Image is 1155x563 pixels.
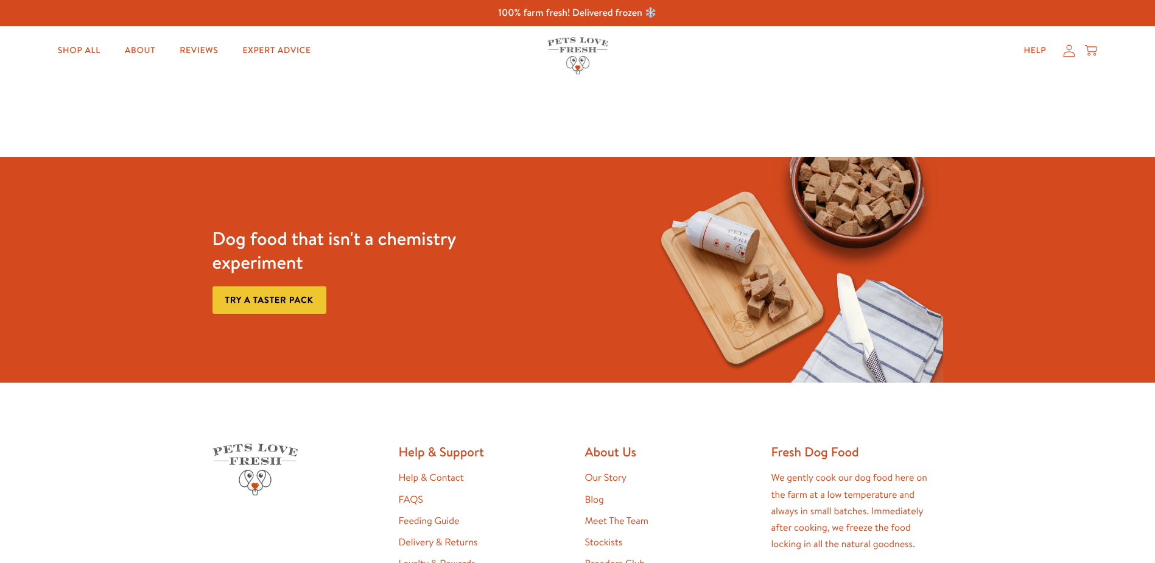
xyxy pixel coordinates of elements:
a: FAQS [399,493,423,506]
a: Stockists [585,536,623,549]
a: Delivery & Returns [399,536,478,549]
img: Fussy [644,157,943,383]
a: Meet The Team [585,514,648,528]
h3: Dog food that isn't a chemistry experiment [212,227,511,274]
a: Feeding Guide [399,514,460,528]
a: Try a taster pack [212,286,326,314]
a: Blog [585,493,604,506]
h2: About Us [585,444,757,460]
img: Pets Love Fresh [212,444,298,495]
img: Pets Love Fresh [547,37,608,74]
p: We gently cook our dog food here on the farm at a low temperature and always in small batches. Im... [771,470,943,553]
a: Reviews [170,38,228,63]
a: Our Story [585,471,627,484]
a: Shop All [48,38,110,63]
a: Help & Contact [399,471,464,484]
a: Expert Advice [233,38,321,63]
h2: Help & Support [399,444,570,460]
a: About [115,38,165,63]
h2: Fresh Dog Food [771,444,943,460]
a: Help [1014,38,1056,63]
